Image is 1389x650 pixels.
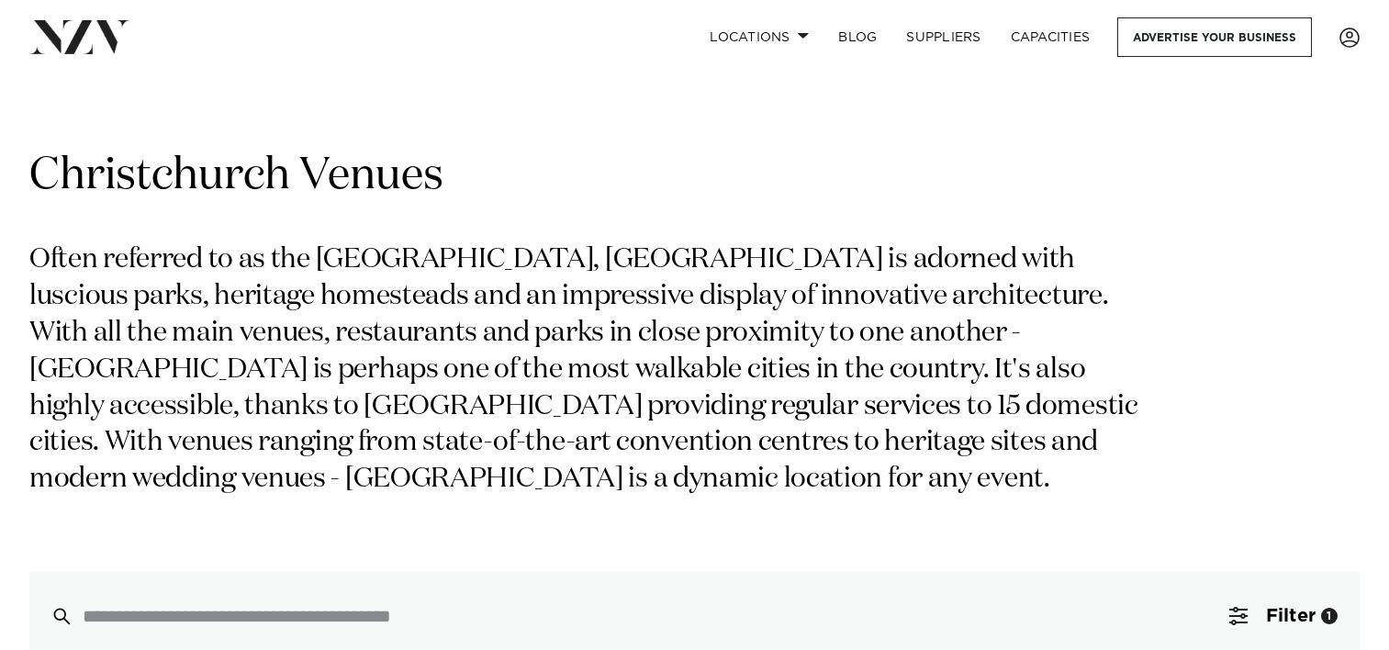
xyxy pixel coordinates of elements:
[1266,607,1316,625] span: Filter
[1117,17,1312,57] a: Advertise your business
[996,17,1105,57] a: Capacities
[695,17,823,57] a: Locations
[823,17,891,57] a: BLOG
[1321,608,1338,624] div: 1
[29,20,129,53] img: nzv-logo.png
[891,17,995,57] a: SUPPLIERS
[29,242,1164,499] p: Often referred to as the [GEOGRAPHIC_DATA], [GEOGRAPHIC_DATA] is adorned with luscious parks, her...
[29,148,1360,206] h1: Christchurch Venues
